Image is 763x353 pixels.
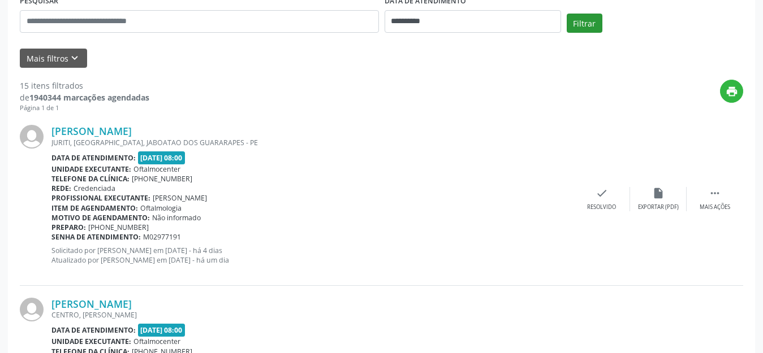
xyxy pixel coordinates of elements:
[133,337,180,346] span: Oftalmocenter
[68,52,81,64] i: keyboard_arrow_down
[51,164,131,174] b: Unidade executante:
[153,193,207,203] span: [PERSON_NAME]
[700,203,730,211] div: Mais ações
[74,184,115,193] span: Credenciada
[51,246,574,265] p: Solicitado por [PERSON_NAME] em [DATE] - há 4 dias Atualizado por [PERSON_NAME] em [DATE] - há um...
[51,298,132,310] a: [PERSON_NAME]
[138,324,186,337] span: [DATE] 08:00
[596,187,608,199] i: check
[51,153,136,163] b: Data de atendimento:
[51,193,150,203] b: Profissional executante:
[20,298,44,321] img: img
[726,85,738,98] i: print
[20,91,149,103] div: de
[152,213,201,223] span: Não informado
[587,203,616,211] div: Resolvido
[20,125,44,149] img: img
[638,203,679,211] div: Exportar (PDF)
[567,14,602,33] button: Filtrar
[20,80,149,91] div: 15 itens filtrados
[143,232,181,242] span: M02977191
[29,92,149,103] strong: 1940344 marcações agendadas
[51,325,136,335] b: Data de atendimento:
[140,203,182,213] span: Oftalmologia
[51,337,131,346] b: Unidade executante:
[51,203,138,213] b: Item de agendamento:
[132,174,192,184] span: [PHONE_NUMBER]
[709,187,721,199] i: 
[51,223,86,232] b: Preparo:
[51,125,132,137] a: [PERSON_NAME]
[51,232,141,242] b: Senha de atendimento:
[51,138,574,147] div: JURITI, [GEOGRAPHIC_DATA], JABOATAO DOS GUARARAPES - PE
[652,187,665,199] i: insert_drive_file
[20,103,149,113] div: Página 1 de 1
[51,213,150,223] b: Motivo de agendamento:
[51,310,574,320] div: CENTRO, [PERSON_NAME]
[138,151,186,164] span: [DATE] 08:00
[20,49,87,68] button: Mais filtroskeyboard_arrow_down
[88,223,149,232] span: [PHONE_NUMBER]
[720,80,743,103] button: print
[51,174,130,184] b: Telefone da clínica:
[133,164,180,174] span: Oftalmocenter
[51,184,71,193] b: Rede:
